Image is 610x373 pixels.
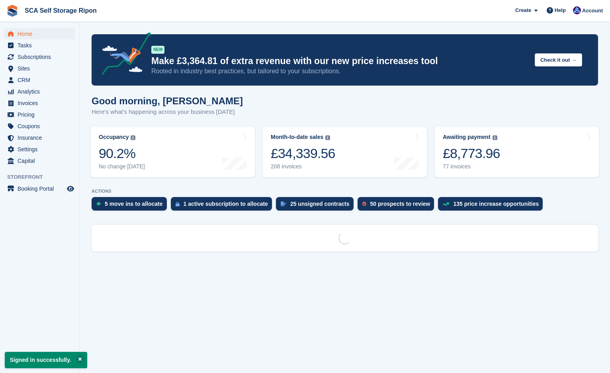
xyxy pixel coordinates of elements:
a: 50 prospects to review [358,197,438,215]
a: Preview store [66,184,75,193]
div: 1 active subscription to allocate [184,201,268,207]
div: No change [DATE] [99,163,145,170]
span: Booking Portal [18,183,65,194]
a: menu [4,40,75,51]
p: ACTIONS [92,189,598,194]
div: Awaiting payment [443,134,491,141]
p: Signed in successfully. [5,352,87,368]
span: Help [555,6,566,14]
a: 25 unsigned contracts [276,197,358,215]
img: icon-info-grey-7440780725fd019a000dd9b08b2336e03edf1995a4989e88bcd33f0948082b44.svg [325,135,330,140]
button: Check it out → [535,53,582,66]
img: icon-info-grey-7440780725fd019a000dd9b08b2336e03edf1995a4989e88bcd33f0948082b44.svg [131,135,135,140]
a: 1 active subscription to allocate [171,197,276,215]
span: Insurance [18,132,65,143]
a: menu [4,183,75,194]
span: Subscriptions [18,51,65,62]
a: menu [4,132,75,143]
div: £8,773.96 [443,145,500,162]
div: 208 invoices [271,163,335,170]
div: 135 price increase opportunities [453,201,539,207]
a: menu [4,109,75,120]
div: 25 unsigned contracts [290,201,350,207]
a: menu [4,144,75,155]
span: Capital [18,155,65,166]
p: Here's what's happening across your business [DATE] [92,107,243,117]
div: Month-to-date sales [271,134,323,141]
a: menu [4,28,75,39]
a: menu [4,86,75,97]
a: 5 move ins to allocate [92,197,171,215]
span: Coupons [18,121,65,132]
a: menu [4,155,75,166]
img: icon-info-grey-7440780725fd019a000dd9b08b2336e03edf1995a4989e88bcd33f0948082b44.svg [493,135,497,140]
div: Occupancy [99,134,129,141]
div: 50 prospects to review [370,201,430,207]
p: Make £3,364.81 of extra revenue with our new price increases tool [151,55,528,67]
span: Account [582,7,603,15]
span: Pricing [18,109,65,120]
span: Create [515,6,531,14]
span: Tasks [18,40,65,51]
div: NEW [151,46,164,54]
span: Analytics [18,86,65,97]
span: Invoices [18,98,65,109]
a: Occupancy 90.2% No change [DATE] [91,127,255,177]
img: price-adjustments-announcement-icon-8257ccfd72463d97f412b2fc003d46551f7dbcb40ab6d574587a9cd5c0d94... [95,32,151,78]
span: Sites [18,63,65,74]
a: menu [4,98,75,109]
a: menu [4,63,75,74]
img: contract_signature_icon-13c848040528278c33f63329250d36e43548de30e8caae1d1a13099fd9432cc5.svg [281,201,286,206]
img: active_subscription_to_allocate_icon-d502201f5373d7db506a760aba3b589e785aa758c864c3986d89f69b8ff3... [176,201,180,207]
span: Settings [18,144,65,155]
a: SCA Self Storage Ripon [22,4,100,17]
a: 135 price increase opportunities [438,197,547,215]
div: £34,339.56 [271,145,335,162]
div: 77 invoices [443,163,500,170]
img: Sarah Race [573,6,581,14]
a: menu [4,74,75,86]
a: menu [4,121,75,132]
h1: Good morning, [PERSON_NAME] [92,96,243,106]
img: price_increase_opportunities-93ffe204e8149a01c8c9dc8f82e8f89637d9d84a8eef4429ea346261dce0b2c0.svg [443,202,449,206]
p: Rooted in industry best practices, but tailored to your subscriptions. [151,67,528,76]
img: prospect-51fa495bee0391a8d652442698ab0144808aea92771e9ea1ae160a38d050c398.svg [362,201,366,206]
span: CRM [18,74,65,86]
div: 5 move ins to allocate [105,201,163,207]
a: Month-to-date sales £34,339.56 208 invoices [263,127,427,177]
span: Home [18,28,65,39]
img: stora-icon-8386f47178a22dfd0bd8f6a31ec36ba5ce8667c1dd55bd0f319d3a0aa187defe.svg [6,5,18,17]
span: Storefront [7,173,79,181]
a: Awaiting payment £8,773.96 77 invoices [435,127,599,177]
img: move_ins_to_allocate_icon-fdf77a2bb77ea45bf5b3d319d69a93e2d87916cf1d5bf7949dd705db3b84f3ca.svg [96,201,101,206]
div: 90.2% [99,145,145,162]
a: menu [4,51,75,62]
